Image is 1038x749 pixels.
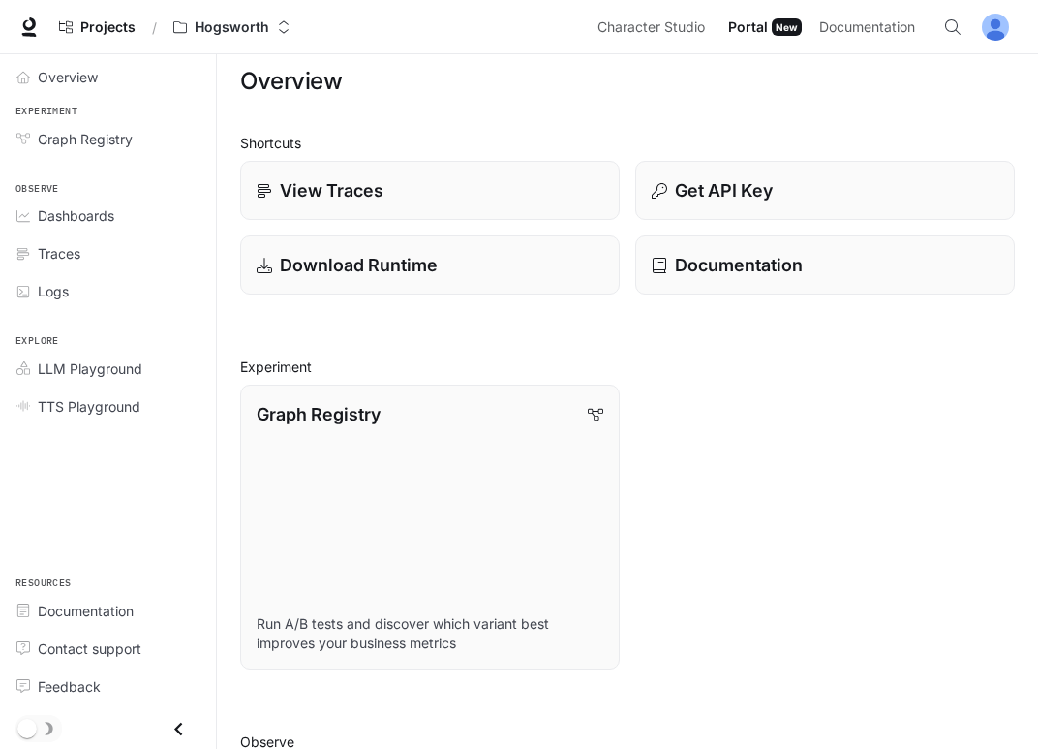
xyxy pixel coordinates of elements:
[8,352,208,386] a: LLM Playground
[50,8,144,47] a: Go to projects
[982,14,1009,41] img: User avatar
[240,161,620,220] a: View Traces
[8,199,208,233] a: Dashboards
[257,614,603,653] p: Run A/B tests and discover which variant best improves your business metrics
[280,177,383,203] p: View Traces
[819,16,915,40] span: Documentation
[8,122,208,156] a: Graph Registry
[635,161,1015,220] button: Get API Key
[240,235,620,295] a: Download Runtime
[635,235,1015,295] a: Documentation
[675,177,773,203] p: Get API Key
[38,205,114,226] span: Dashboards
[38,359,142,379] span: LLM Playground
[38,243,80,264] span: Traces
[240,385,620,670] a: Graph RegistryRun A/B tests and discover which variant best improves your business metrics
[157,709,200,749] button: Close drawer
[240,357,1015,377] h2: Experiment
[38,396,140,417] span: TTS Playground
[675,252,803,278] p: Documentation
[8,594,208,628] a: Documentation
[195,19,269,36] p: Hogsworth
[8,236,208,270] a: Traces
[38,639,141,659] span: Contact support
[165,8,299,47] button: Open workspace menu
[257,401,381,427] p: Graph Registry
[590,8,718,47] a: Character Studio
[240,133,1015,153] h2: Shortcuts
[720,8,809,47] a: PortalNew
[38,129,133,149] span: Graph Registry
[240,62,342,101] h1: Overview
[8,390,208,423] a: TTS Playground
[38,601,134,621] span: Documentation
[8,60,208,94] a: Overview
[933,8,972,47] button: Open Command Menu
[728,16,768,40] span: Portal
[280,252,438,278] p: Download Runtime
[38,67,98,87] span: Overview
[144,17,165,38] div: /
[8,670,208,703] a: Feedback
[38,676,101,697] span: Feedback
[80,19,136,36] span: Projects
[976,8,1015,47] button: User avatar
[8,274,208,308] a: Logs
[17,717,37,738] span: Dark mode toggle
[772,18,802,36] div: New
[38,281,69,301] span: Logs
[597,16,705,40] span: Character Studio
[811,8,930,47] a: Documentation
[8,632,208,666] a: Contact support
